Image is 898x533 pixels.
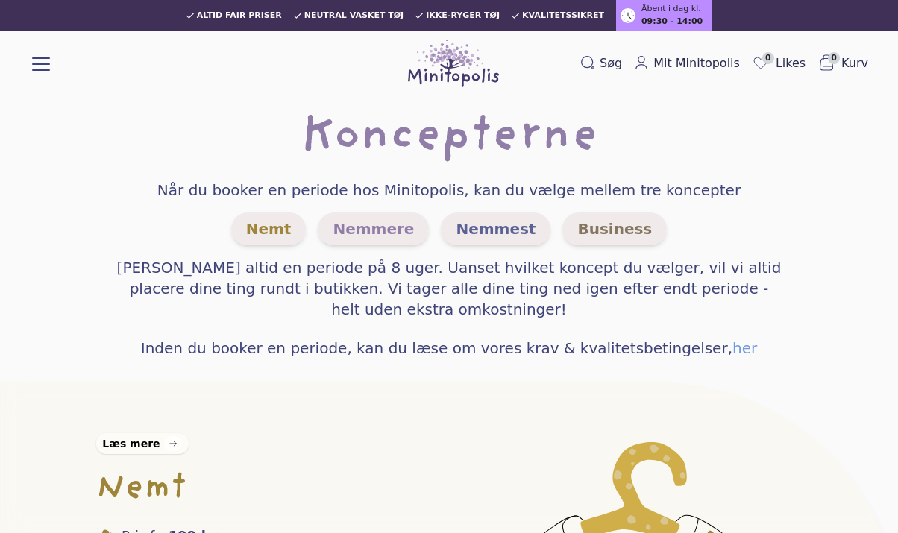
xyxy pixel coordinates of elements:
[653,54,740,72] span: Mit Minitopolis
[811,51,874,76] button: 0Kurv
[157,180,741,201] h4: Når du booker en periode hos Minitopolis, kan du vælge mellem tre koncepter
[231,212,307,245] span: Nemt
[732,339,757,357] a: her
[522,11,604,20] span: Kvalitetssikret
[318,218,429,239] a: Nemmere
[776,54,806,72] span: Likes
[441,212,550,245] span: Nemmest
[574,51,628,75] button: Søg
[841,54,868,72] span: Kurv
[304,11,404,20] span: Neutral vasket tøj
[562,218,667,239] a: Business
[115,257,783,320] h4: [PERSON_NAME] altid en periode på 8 uger. Uanset hvilket koncept du vælger, vil vi altid placere ...
[600,54,622,72] span: Søg
[641,16,703,28] span: 09:30 - 14:00
[96,466,430,514] h2: Nemt
[828,52,840,64] span: 0
[441,218,550,239] a: Nemmest
[762,52,774,64] span: 0
[426,11,500,20] span: Ikke-ryger tøj
[318,212,429,245] span: Nemmere
[628,51,746,75] a: Mit Minitopolis
[96,433,188,454] a: Læs mere
[562,212,667,245] span: Business
[197,11,282,20] span: Altid fair priser
[746,51,811,76] a: 0Likes
[231,218,307,239] a: Nemt
[141,338,757,359] h4: Inden du booker en periode, kan du læse om vores krav & kvalitetsbetingelser,
[301,114,598,162] h1: Koncepterne
[408,40,499,87] img: Minitopolis logo
[102,436,160,451] div: Læs mere
[641,3,701,16] span: Åbent i dag kl.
